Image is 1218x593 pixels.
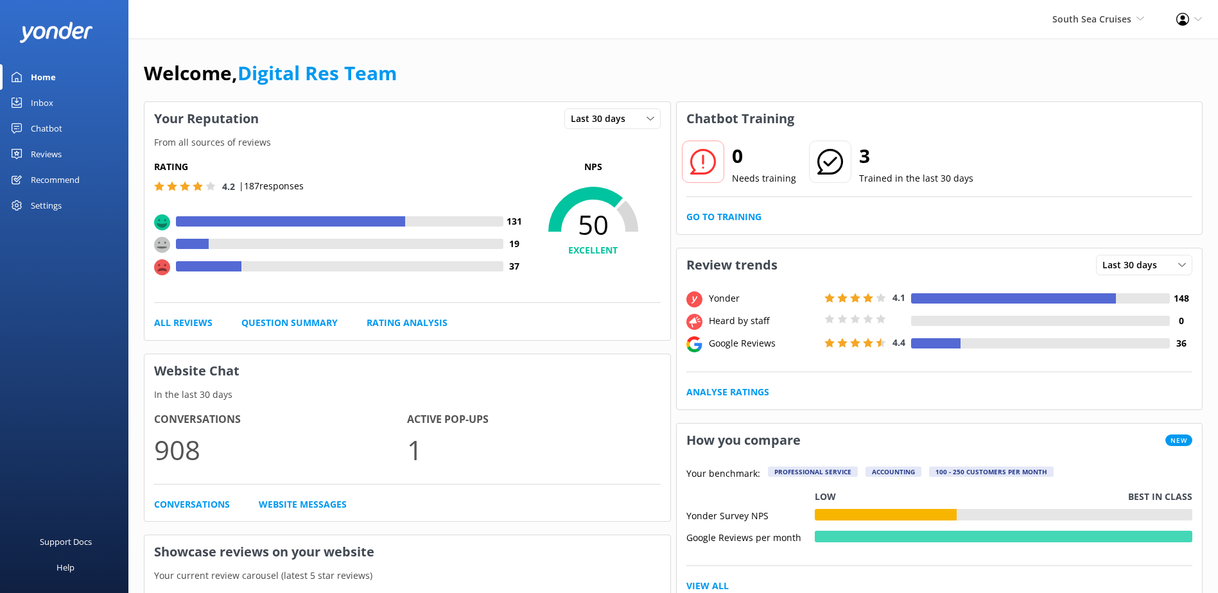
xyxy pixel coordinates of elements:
[677,102,804,135] h3: Chatbot Training
[677,424,810,457] h3: How you compare
[503,214,526,228] h4: 131
[526,160,661,174] p: NPS
[768,467,858,477] div: Professional Service
[19,22,93,43] img: yonder-white-logo.png
[1170,314,1192,328] h4: 0
[686,579,729,593] a: View All
[503,259,526,273] h4: 37
[706,336,821,350] div: Google Reviews
[241,316,338,330] a: Question Summary
[144,135,670,150] p: From all sources of reviews
[154,497,230,511] a: Conversations
[144,388,670,402] p: In the last 30 days
[144,354,670,388] h3: Website Chat
[526,209,661,241] span: 50
[238,60,397,86] a: Digital Res Team
[1128,490,1192,504] p: Best in class
[407,428,660,471] p: 1
[154,316,213,330] a: All Reviews
[1052,13,1131,25] span: South Sea Cruises
[686,509,815,520] div: Yonder Survey NPS
[571,112,633,126] span: Last 30 days
[222,180,235,193] span: 4.2
[526,243,661,257] h4: EXCELLENT
[503,237,526,251] h4: 19
[57,554,74,580] div: Help
[31,90,53,116] div: Inbox
[859,141,973,171] h2: 3
[154,160,526,174] h5: Rating
[31,64,56,90] div: Home
[686,467,760,482] p: Your benchmark:
[892,336,905,348] span: 4.4
[866,467,921,477] div: Accounting
[144,569,670,583] p: Your current review carousel (latest 5 star reviews)
[1165,434,1192,446] span: New
[1170,336,1192,350] h4: 36
[367,316,448,330] a: Rating Analysis
[686,210,761,224] a: Go to Training
[40,529,92,554] div: Support Docs
[1170,291,1192,305] h4: 148
[859,171,973,185] p: Trained in the last 30 days
[259,497,347,511] a: Website Messages
[31,167,80,193] div: Recommend
[1102,258,1165,272] span: Last 30 days
[732,171,796,185] p: Needs training
[706,291,821,305] div: Yonder
[144,58,397,89] h1: Welcome,
[239,179,304,193] p: | 187 responses
[706,314,821,328] div: Heard by staff
[815,490,836,504] p: Low
[892,291,905,304] span: 4.1
[154,411,407,428] h4: Conversations
[929,467,1054,477] div: 100 - 250 customers per month
[407,411,660,428] h4: Active Pop-ups
[686,531,815,542] div: Google Reviews per month
[144,102,268,135] h3: Your Reputation
[677,248,787,282] h3: Review trends
[31,193,62,218] div: Settings
[31,141,62,167] div: Reviews
[31,116,62,141] div: Chatbot
[154,428,407,471] p: 908
[686,385,769,399] a: Analyse Ratings
[144,535,670,569] h3: Showcase reviews on your website
[732,141,796,171] h2: 0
